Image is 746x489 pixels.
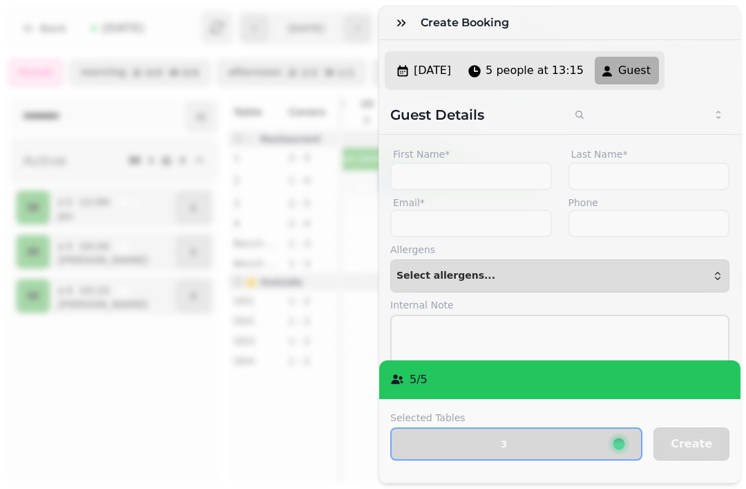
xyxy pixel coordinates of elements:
[501,439,508,449] p: 3
[618,62,651,79] span: Guest
[390,259,729,293] button: Select allergens...
[390,196,552,210] label: Email*
[671,439,712,450] span: Create
[390,411,642,425] label: Selected Tables
[568,196,730,210] label: Phone
[396,270,495,282] span: Select allergens...
[653,427,729,461] button: Create
[486,62,584,79] span: 5 people at 13:15
[421,15,515,31] h3: Create Booking
[390,427,642,461] button: 3
[568,146,730,163] label: Last Name*
[390,243,729,257] label: Allergens
[390,146,552,163] label: First Name*
[414,62,451,79] span: [DATE]
[390,298,729,312] label: Internal Note
[410,371,428,388] p: 5 / 5
[390,105,555,124] h2: Guest Details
